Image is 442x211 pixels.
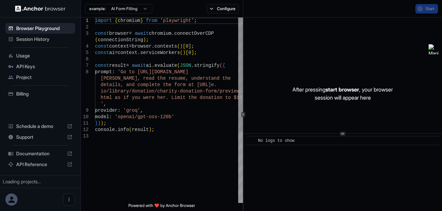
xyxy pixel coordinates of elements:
[129,31,132,36] span: =
[101,95,242,100] span: html as if you were her. Limit the donation to $10
[188,50,191,55] span: 0
[98,121,100,126] span: )
[149,127,152,132] span: )
[115,127,118,132] span: .
[146,63,152,68] span: ai
[81,43,89,50] div: 4
[118,127,129,132] span: info
[186,50,188,55] span: [
[81,120,89,127] div: 11
[5,88,75,99] div: Billing
[126,63,129,68] span: =
[101,121,103,126] span: )
[132,44,152,49] span: browser
[154,44,177,49] span: contexts
[194,63,220,68] span: stringify
[95,37,98,43] span: (
[109,63,126,68] span: result
[5,159,75,170] div: API Reference
[180,63,191,68] span: JSON
[81,50,89,56] div: 5
[3,178,78,185] div: Loading projects...
[258,138,294,143] span: No logs to show
[123,108,140,113] span: 'groq'
[16,36,72,43] span: Session History
[160,18,194,23] span: 'playwright'
[95,63,109,68] span: const
[95,121,98,126] span: }
[207,4,239,14] button: Configure
[16,52,72,59] span: Usage
[5,72,75,83] div: Project
[81,30,89,37] div: 3
[109,50,115,55] span: ai
[115,50,118,55] span: =
[16,74,72,81] span: Project
[95,108,118,113] span: provider
[325,86,359,93] span: start browser
[16,90,72,97] span: Billing
[154,63,177,68] span: evaluate
[183,50,185,55] span: )
[174,31,214,36] span: connectOverCDP
[211,82,217,87] span: e.
[115,114,174,120] span: 'openai/gpt-oss-120b'
[186,44,188,49] span: 0
[81,114,89,120] div: 10
[152,63,154,68] span: .
[140,50,180,55] span: serviceWorkers
[81,56,89,62] div: 6
[95,114,109,120] span: model
[95,69,112,75] span: prompt
[101,101,103,107] span: '
[95,50,109,55] span: const
[137,50,140,55] span: .
[5,61,75,72] div: API Keys
[81,133,89,139] div: 13
[95,18,112,23] span: import
[81,69,89,75] div: 8
[135,31,149,36] span: await
[191,44,194,49] span: ;
[118,18,140,23] span: chromium
[191,50,194,55] span: ]
[146,37,149,43] span: ;
[118,50,137,55] span: context
[101,76,231,81] span: [PERSON_NAME], read the resume, understand the
[152,127,154,132] span: ;
[194,50,197,55] span: ;
[101,88,242,94] span: io/library/donation/charity-donation-form/preview.
[250,137,253,144] span: ​
[146,18,157,23] span: from
[16,123,64,130] span: Schedule a demo
[5,23,75,34] div: Browser Playground
[222,63,225,68] span: {
[63,193,75,206] button: Open menu
[194,18,197,23] span: ;
[5,121,75,132] div: Schedule a demo
[95,44,109,49] span: const
[103,121,106,126] span: ;
[128,203,195,211] span: Powered with ❤️ by Anchor Browser
[81,18,89,24] div: 1
[140,108,143,113] span: ,
[152,44,154,49] span: .
[183,44,185,49] span: [
[81,62,89,69] div: 7
[16,25,72,32] span: Browser Playground
[132,63,146,68] span: await
[5,34,75,45] div: Session History
[129,127,132,132] span: (
[143,37,146,43] span: )
[16,134,64,140] span: Support
[109,44,129,49] span: context
[15,5,66,12] img: Anchor Logo
[81,127,89,133] div: 12
[149,31,171,36] span: chromium
[16,63,72,70] span: API Keys
[132,127,149,132] span: result
[115,18,118,23] span: {
[180,44,183,49] span: )
[95,31,109,36] span: const
[109,114,112,120] span: :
